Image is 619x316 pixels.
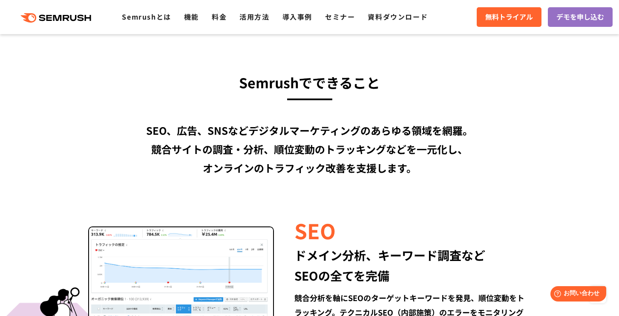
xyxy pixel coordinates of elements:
[325,12,355,22] a: セミナー
[65,71,555,94] h3: Semrushでできること
[556,12,604,23] span: デモを申し込む
[294,216,531,245] div: SEO
[239,12,269,22] a: 活用方法
[184,12,199,22] a: 機能
[543,283,610,307] iframe: Help widget launcher
[122,12,171,22] a: Semrushとは
[368,12,428,22] a: 資料ダウンロード
[477,7,541,27] a: 無料トライアル
[485,12,533,23] span: 無料トライアル
[282,12,312,22] a: 導入事例
[212,12,227,22] a: 料金
[294,245,531,286] div: ドメイン分析、キーワード調査など SEOの全てを完備
[548,7,613,27] a: デモを申し込む
[65,121,555,177] div: SEO、広告、SNSなどデジタルマーケティングのあらゆる領域を網羅。 競合サイトの調査・分析、順位変動のトラッキングなどを一元化し、 オンラインのトラフィック改善を支援します。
